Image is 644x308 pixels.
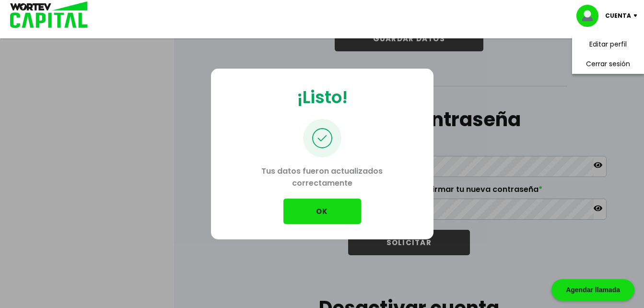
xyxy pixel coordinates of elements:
[576,5,605,27] img: profile-image
[226,157,418,199] p: Tus datos fueron actualizados correctamente
[551,279,634,301] div: Agendar llamada
[303,119,341,157] img: palomita
[605,9,631,23] p: Cuenta
[297,84,348,110] p: ¡Listo!
[589,39,627,49] a: Editar perfil
[283,199,361,224] button: OK
[631,14,644,17] img: icon-down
